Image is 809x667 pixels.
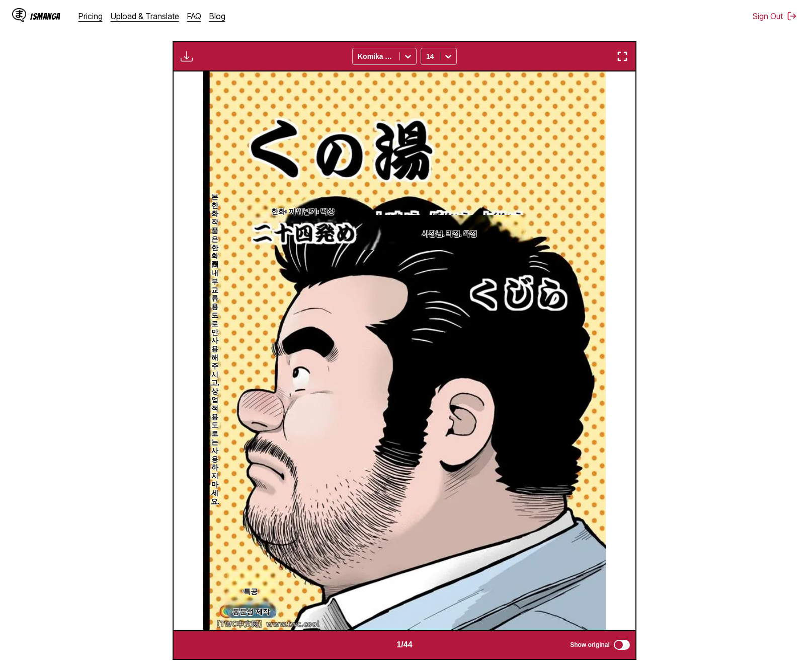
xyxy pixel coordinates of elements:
img: Next page [445,638,457,650]
img: IsManga Logo [12,8,26,22]
p: ·특공 [240,584,260,597]
div: IsManga [30,12,60,21]
img: Manga Panel [203,71,605,630]
img: Download translated images [181,50,193,62]
button: Sign Out [753,11,797,21]
a: IsManga LogoIsManga [12,8,78,24]
p: 사장님, 막정, 욕정 [420,227,479,239]
img: Enter fullscreen [616,50,628,62]
a: Blog [209,11,225,21]
p: 본 한화 작품은 한화圈 내부 교류 용도로만 사용해 주시고, 상업적 용도로는 사용하지 마세요. [209,190,221,506]
p: 동문성 제작 [230,605,272,617]
img: Sign out [787,11,797,21]
a: Pricing [78,11,103,21]
span: Show original [570,641,610,648]
p: 한화: 끼워넣기: 백상 [269,204,337,217]
input: Show original [614,640,630,650]
img: Previous page [352,640,364,652]
a: Upload & Translate [111,11,179,21]
span: 1 / 44 [396,640,412,649]
a: FAQ [187,11,201,21]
